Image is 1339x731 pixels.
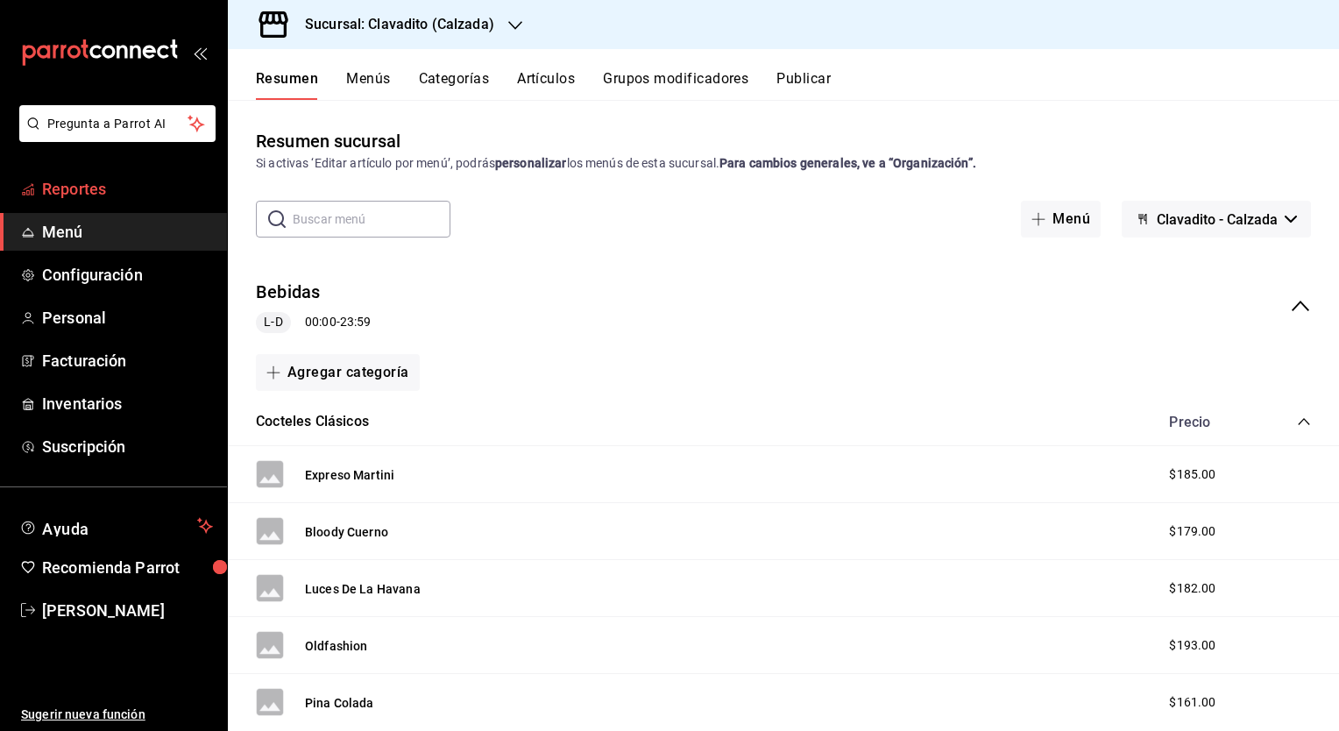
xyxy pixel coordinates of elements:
[305,466,394,484] button: Expreso Martini
[193,46,207,60] button: open_drawer_menu
[419,70,490,100] button: Categorías
[21,706,213,724] span: Sugerir nueva función
[42,349,213,373] span: Facturación
[228,266,1339,347] div: collapse-menu-row
[42,599,213,622] span: [PERSON_NAME]
[256,70,1339,100] div: navigation tabs
[1169,693,1215,712] span: $161.00
[19,105,216,142] button: Pregunta a Parrot AI
[291,14,494,35] h3: Sucursal: Clavadito (Calzada)
[42,177,213,201] span: Reportes
[256,128,400,154] div: Resumen sucursal
[293,202,450,237] input: Buscar menú
[42,392,213,415] span: Inventarios
[305,637,368,655] button: Oldfashion
[256,154,1311,173] div: Si activas ‘Editar artículo por menú’, podrás los menús de esta sucursal.
[42,556,213,579] span: Recomienda Parrot
[719,156,976,170] strong: Para cambios generales, ve a “Organización”.
[1151,414,1264,430] div: Precio
[256,312,371,333] div: 00:00 - 23:59
[1021,201,1101,238] button: Menú
[305,694,374,712] button: Pina Colada
[256,412,369,432] button: Cocteles Clásicos
[256,354,420,391] button: Agregar categoría
[1169,465,1215,484] span: $185.00
[346,70,390,100] button: Menús
[42,306,213,330] span: Personal
[1157,211,1278,228] span: Clavadito - Calzada
[776,70,831,100] button: Publicar
[256,280,321,305] button: Bebidas
[305,580,421,598] button: Luces De La Havana
[1122,201,1311,238] button: Clavadito - Calzada
[517,70,575,100] button: Artículos
[47,115,188,133] span: Pregunta a Parrot AI
[42,515,190,536] span: Ayuda
[256,70,318,100] button: Resumen
[42,263,213,287] span: Configuración
[1169,522,1215,541] span: $179.00
[257,313,289,331] span: L-D
[305,523,388,541] button: Bloody Cuerno
[1169,636,1215,655] span: $193.00
[12,127,216,145] a: Pregunta a Parrot AI
[495,156,567,170] strong: personalizar
[42,435,213,458] span: Suscripción
[603,70,748,100] button: Grupos modificadores
[1169,579,1215,598] span: $182.00
[42,220,213,244] span: Menú
[1297,415,1311,429] button: collapse-category-row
